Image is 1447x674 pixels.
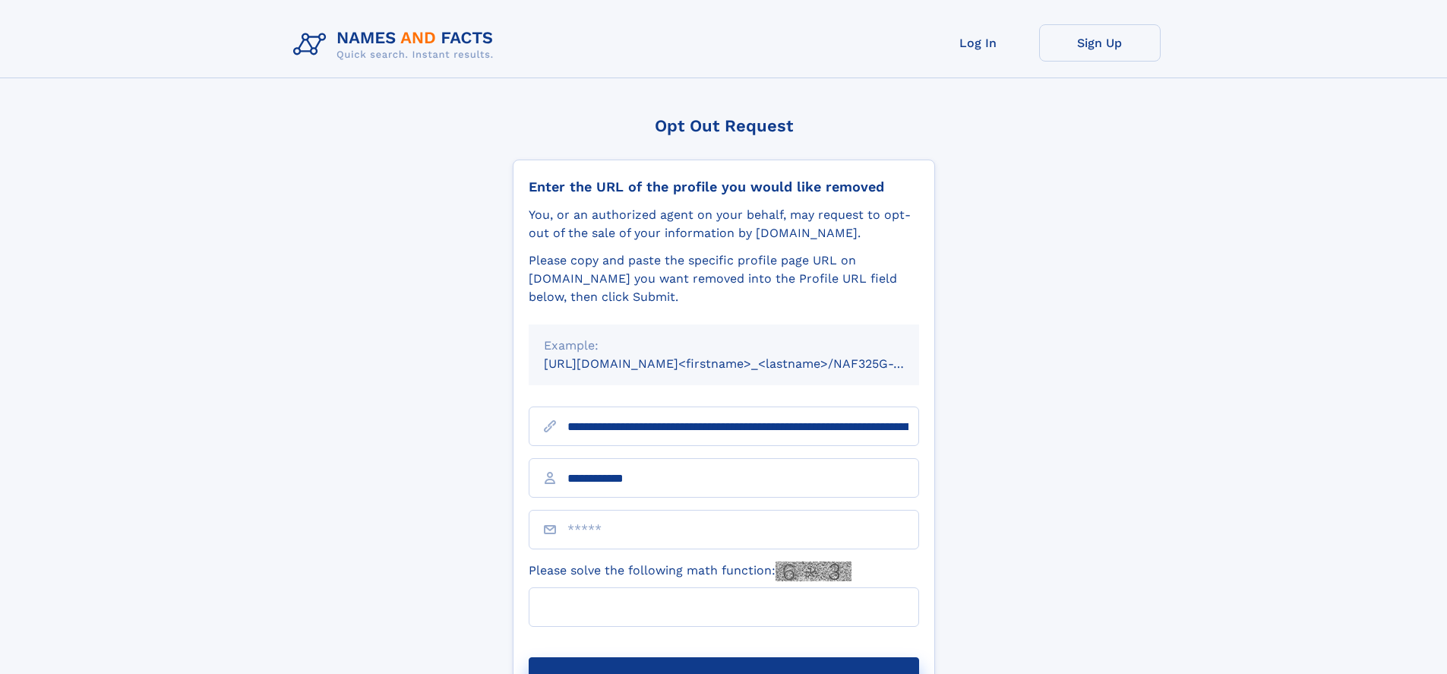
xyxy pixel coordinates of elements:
div: Opt Out Request [513,116,935,135]
a: Sign Up [1039,24,1161,62]
div: Example: [544,337,904,355]
img: Logo Names and Facts [287,24,506,65]
div: You, or an authorized agent on your behalf, may request to opt-out of the sale of your informatio... [529,206,919,242]
label: Please solve the following math function: [529,562,851,581]
div: Please copy and paste the specific profile page URL on [DOMAIN_NAME] you want removed into the Pr... [529,252,919,306]
small: [URL][DOMAIN_NAME]<firstname>_<lastname>/NAF325G-xxxxxxxx [544,356,948,371]
div: Enter the URL of the profile you would like removed [529,179,919,195]
a: Log In [918,24,1039,62]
